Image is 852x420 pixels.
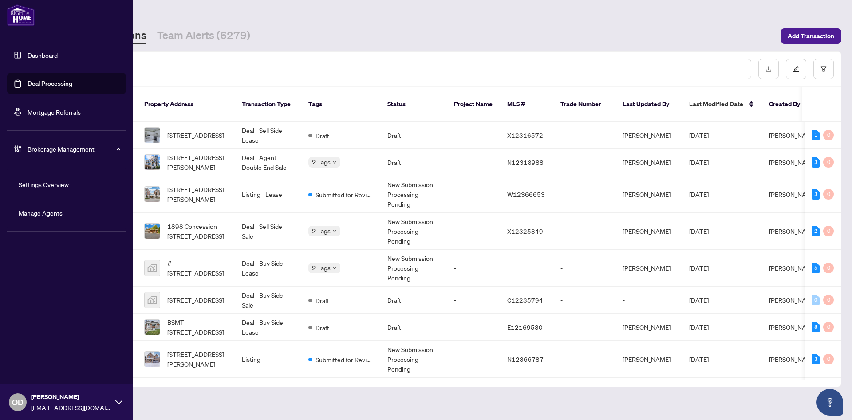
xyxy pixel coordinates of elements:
[823,354,834,364] div: 0
[316,296,329,305] span: Draft
[507,227,543,235] span: X12325349
[769,227,817,235] span: [PERSON_NAME]
[689,158,709,166] span: [DATE]
[145,155,160,170] img: thumbnail-img
[823,295,834,305] div: 0
[553,287,615,314] td: -
[553,149,615,176] td: -
[235,287,301,314] td: Deal - Buy Side Sale
[615,314,682,341] td: [PERSON_NAME]
[167,349,228,369] span: [STREET_ADDRESS][PERSON_NAME]
[615,87,682,122] th: Last Updated By
[615,213,682,250] td: [PERSON_NAME]
[167,317,228,337] span: BSMT-[STREET_ADDRESS]
[447,314,500,341] td: -
[769,131,817,139] span: [PERSON_NAME]
[823,189,834,200] div: 0
[12,396,24,408] span: OD
[447,87,500,122] th: Project Name
[786,59,806,79] button: edit
[769,158,817,166] span: [PERSON_NAME]
[145,292,160,308] img: thumbnail-img
[28,80,72,88] a: Deal Processing
[762,87,815,122] th: Created By
[823,322,834,332] div: 0
[235,314,301,341] td: Deal - Buy Side Lease
[812,226,820,236] div: 2
[235,213,301,250] td: Deal - Sell Side Sale
[553,314,615,341] td: -
[615,149,682,176] td: [PERSON_NAME]
[316,355,373,364] span: Submitted for Review
[235,149,301,176] td: Deal - Agent Double End Sale
[31,392,111,402] span: [PERSON_NAME]
[447,122,500,149] td: -
[553,176,615,213] td: -
[447,176,500,213] td: -
[816,389,843,416] button: Open asap
[235,176,301,213] td: Listing - Lease
[380,213,447,250] td: New Submission - Processing Pending
[553,341,615,378] td: -
[380,87,447,122] th: Status
[380,122,447,149] td: Draft
[823,157,834,168] div: 0
[312,263,331,273] span: 2 Tags
[615,341,682,378] td: [PERSON_NAME]
[316,323,329,332] span: Draft
[380,341,447,378] td: New Submission - Processing Pending
[332,160,337,164] span: down
[301,87,380,122] th: Tags
[145,224,160,239] img: thumbnail-img
[813,59,834,79] button: filter
[812,189,820,200] div: 3
[507,190,545,198] span: W12366653
[689,131,709,139] span: [DATE]
[235,341,301,378] td: Listing
[682,87,762,122] th: Last Modified Date
[507,158,544,166] span: N12318988
[812,157,820,168] div: 3
[167,152,228,172] span: [STREET_ADDRESS][PERSON_NAME]
[447,213,500,250] td: -
[28,144,120,154] span: Brokerage Management
[769,190,817,198] span: [PERSON_NAME]
[31,403,111,412] span: [EMAIL_ADDRESS][DOMAIN_NAME]
[28,108,81,116] a: Mortgage Referrals
[167,130,224,140] span: [STREET_ADDRESS]
[820,66,827,72] span: filter
[823,130,834,140] div: 0
[235,122,301,149] td: Deal - Sell Side Lease
[689,99,743,109] span: Last Modified Date
[137,87,235,122] th: Property Address
[788,29,834,43] span: Add Transaction
[380,176,447,213] td: New Submission - Processing Pending
[553,250,615,287] td: -
[507,355,544,363] span: N12366787
[145,128,160,143] img: thumbnail-img
[812,263,820,273] div: 5
[769,296,817,304] span: [PERSON_NAME]
[553,87,615,122] th: Trade Number
[689,264,709,272] span: [DATE]
[689,190,709,198] span: [DATE]
[312,157,331,167] span: 2 Tags
[812,295,820,305] div: 0
[689,296,709,304] span: [DATE]
[769,264,817,272] span: [PERSON_NAME]
[689,323,709,331] span: [DATE]
[380,250,447,287] td: New Submission - Processing Pending
[447,341,500,378] td: -
[28,51,58,59] a: Dashboard
[145,187,160,202] img: thumbnail-img
[781,28,841,44] button: Add Transaction
[553,122,615,149] td: -
[447,250,500,287] td: -
[316,131,329,140] span: Draft
[145,260,160,276] img: thumbnail-img
[235,87,301,122] th: Transaction Type
[758,59,779,79] button: download
[823,226,834,236] div: 0
[689,355,709,363] span: [DATE]
[157,28,250,44] a: Team Alerts (6279)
